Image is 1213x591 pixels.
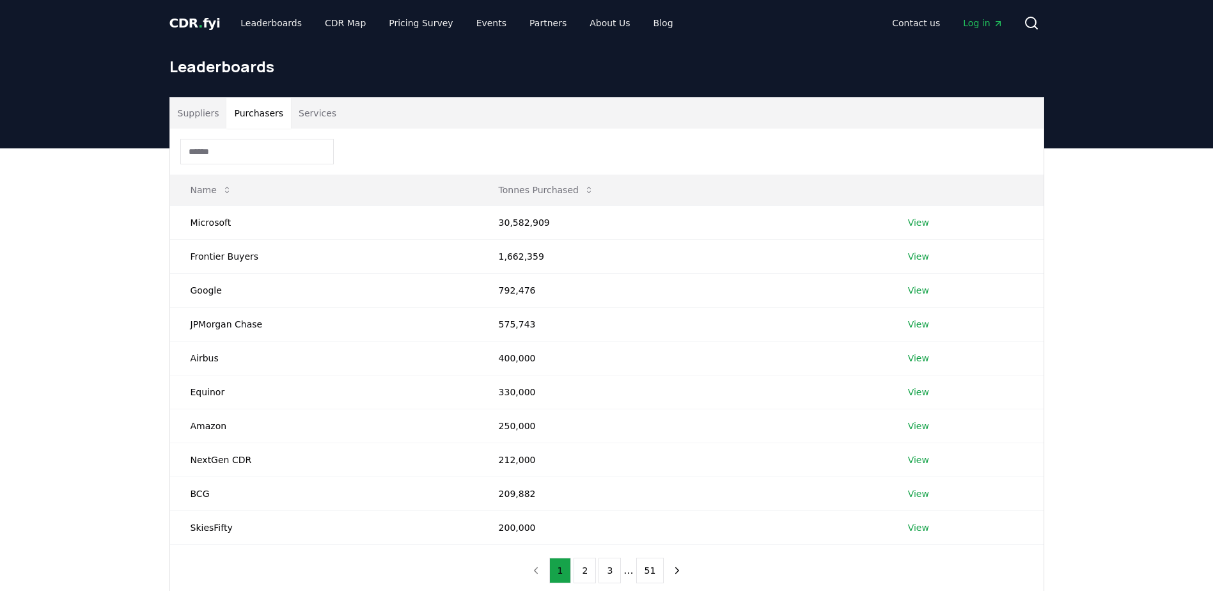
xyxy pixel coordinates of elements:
[478,239,888,273] td: 1,662,359
[170,307,478,341] td: JPMorgan Chase
[908,250,929,263] a: View
[170,375,478,409] td: Equinor
[230,12,683,35] nav: Main
[643,12,684,35] a: Blog
[291,98,344,129] button: Services
[489,177,604,203] button: Tonnes Purchased
[908,521,929,534] a: View
[908,420,929,432] a: View
[908,284,929,297] a: View
[478,307,888,341] td: 575,743
[170,443,478,477] td: NextGen CDR
[908,487,929,500] a: View
[478,409,888,443] td: 250,000
[170,239,478,273] td: Frontier Buyers
[579,12,640,35] a: About Us
[478,375,888,409] td: 330,000
[963,17,1003,29] span: Log in
[478,273,888,307] td: 792,476
[170,477,478,510] td: BCG
[170,273,478,307] td: Google
[908,386,929,398] a: View
[882,12,1013,35] nav: Main
[599,558,621,583] button: 3
[478,477,888,510] td: 209,882
[636,558,664,583] button: 51
[953,12,1013,35] a: Log in
[230,12,312,35] a: Leaderboards
[170,341,478,375] td: Airbus
[882,12,950,35] a: Contact us
[170,409,478,443] td: Amazon
[226,98,291,129] button: Purchasers
[180,177,242,203] button: Name
[519,12,577,35] a: Partners
[908,453,929,466] a: View
[198,15,203,31] span: .
[908,318,929,331] a: View
[478,341,888,375] td: 400,000
[478,205,888,239] td: 30,582,909
[908,352,929,365] a: View
[169,14,221,32] a: CDR.fyi
[478,443,888,477] td: 212,000
[169,15,221,31] span: CDR fyi
[478,510,888,544] td: 200,000
[574,558,596,583] button: 2
[315,12,376,35] a: CDR Map
[666,558,688,583] button: next page
[623,563,633,578] li: ...
[170,510,478,544] td: SkiesFifty
[466,12,517,35] a: Events
[170,205,478,239] td: Microsoft
[379,12,463,35] a: Pricing Survey
[169,56,1044,77] h1: Leaderboards
[549,558,572,583] button: 1
[170,98,227,129] button: Suppliers
[908,216,929,229] a: View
